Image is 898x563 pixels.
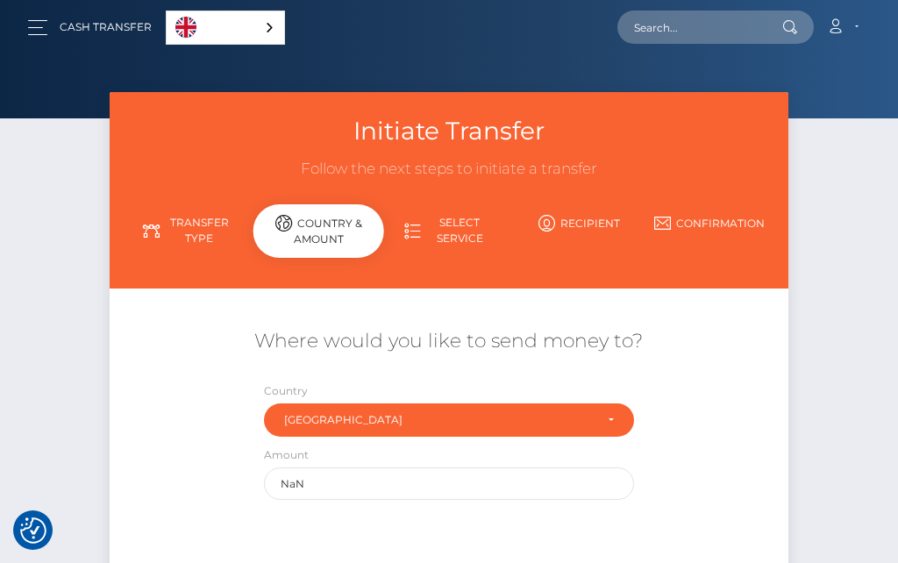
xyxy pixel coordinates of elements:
button: Australia [264,403,633,437]
img: Revisit consent button [20,517,46,544]
a: English [167,11,284,44]
input: Amount to send in undefined (Maximum: undefined) [264,467,633,500]
div: Country & Amount [253,204,384,258]
a: Transfer Type [123,208,253,253]
a: Recipient [514,208,645,239]
a: Confirmation [645,208,775,239]
h3: Follow the next steps to initiate a transfer [123,159,774,180]
button: Consent Preferences [20,517,46,544]
label: Country [264,383,308,399]
label: Amount [264,447,309,463]
input: Search... [617,11,782,44]
a: Select Service [384,208,515,253]
h5: Where would you like to send money to? [123,328,774,355]
aside: Language selected: English [166,11,285,45]
a: Cash Transfer [60,9,152,46]
h3: Initiate Transfer [123,114,774,148]
div: Language [166,11,285,45]
div: [GEOGRAPHIC_DATA] [284,413,593,427]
